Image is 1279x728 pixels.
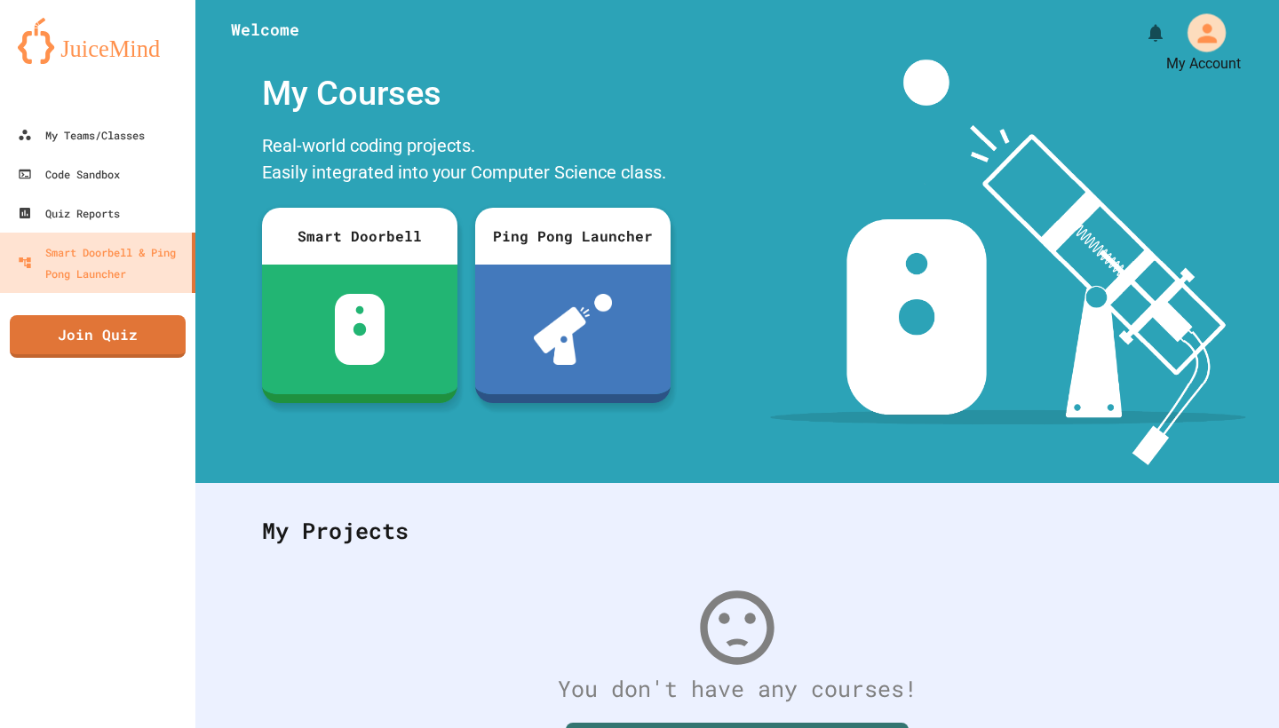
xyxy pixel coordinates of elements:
div: My Teams/Classes [18,124,145,146]
div: You don't have any courses! [244,672,1230,706]
div: Smart Doorbell [262,208,457,265]
div: My Projects [244,496,1230,566]
img: ppl-with-ball.png [534,294,613,365]
div: Real-world coding projects. Easily integrated into your Computer Science class. [253,128,679,194]
img: sdb-white.svg [335,294,385,365]
div: Quiz Reports [18,202,120,224]
div: Code Sandbox [18,163,120,185]
img: banner-image-my-projects.png [770,59,1246,465]
a: Join Quiz [10,315,186,358]
div: My Account [1165,8,1231,57]
div: My Notifications [1112,18,1171,48]
img: logo-orange.svg [18,18,178,64]
div: Smart Doorbell & Ping Pong Launcher [18,241,185,284]
div: My Account [1166,53,1241,75]
div: My Courses [253,59,679,128]
div: Ping Pong Launcher [475,208,671,265]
